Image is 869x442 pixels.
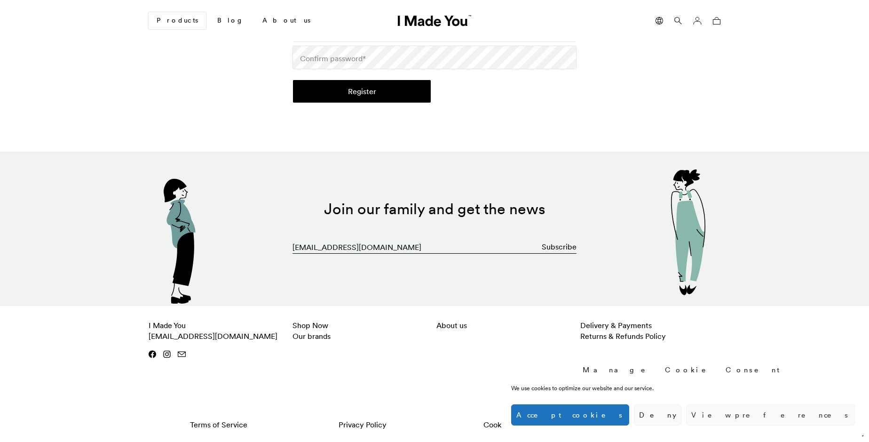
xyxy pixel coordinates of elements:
a: Blog [210,13,251,29]
button: Accept cookies [511,404,629,426]
button: Deny [634,404,681,426]
a: Shop Now [292,321,328,330]
button: Register [293,80,431,103]
label: Confirm password [300,53,366,64]
button: View preferences [686,404,855,426]
a: Delivery & Payments [580,321,652,330]
a: Products [149,12,206,29]
a: Terms of Service [149,415,289,434]
a: [EMAIL_ADDRESS][DOMAIN_NAME] [149,331,277,341]
a: Our brands [292,331,331,341]
div: We use cookies to optimize our website and our service. [511,384,715,393]
div: Manage Cookie Consent [583,365,784,375]
p: I Made You [149,320,289,342]
button: Subscribe [542,237,577,256]
a: Cookie Policy [436,415,577,434]
a: About us [436,321,467,330]
a: Returns & Refunds Policy [580,331,666,341]
h2: Join our family and get the news [176,200,693,218]
a: Privacy Policy [292,415,433,434]
a: About us [255,13,318,29]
